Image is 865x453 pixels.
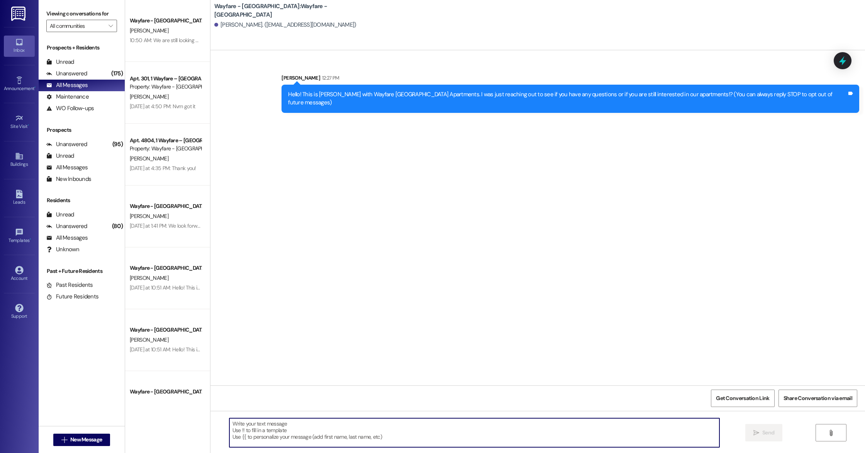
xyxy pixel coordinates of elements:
[46,104,94,112] div: WO Follow-ups
[130,202,201,210] div: Wayfare - [GEOGRAPHIC_DATA]
[130,274,168,281] span: [PERSON_NAME]
[46,222,87,230] div: Unanswered
[130,213,168,220] span: [PERSON_NAME]
[130,83,201,91] div: Property: Wayfare - [GEOGRAPHIC_DATA]
[30,237,31,242] span: •
[46,293,98,301] div: Future Residents
[130,75,201,83] div: Apt. 301, 1 Wayfare – [GEOGRAPHIC_DATA]
[46,152,74,160] div: Unread
[130,103,195,110] div: [DATE] at 4:50 PM: Nvm got it
[46,281,93,289] div: Past Residents
[130,145,201,153] div: Property: Wayfare - [GEOGRAPHIC_DATA]
[778,390,857,407] button: Share Conversation via email
[110,138,125,150] div: (95)
[46,140,87,148] div: Unanswered
[130,17,201,25] div: Wayfare - [GEOGRAPHIC_DATA]
[130,284,719,291] div: [DATE] at 10:51 AM: Hello! This is [PERSON_NAME] with Wayfare [GEOGRAPHIC_DATA] Apartments. I was...
[4,150,35,170] a: Buildings
[282,74,859,85] div: [PERSON_NAME]
[214,21,356,29] div: [PERSON_NAME]. ([EMAIL_ADDRESS][DOMAIN_NAME])
[130,346,719,353] div: [DATE] at 10:51 AM: Hello! This is [PERSON_NAME] with Wayfare [GEOGRAPHIC_DATA] Apartments. I was...
[130,37,300,44] div: 10:50 AM: We are still looking at some places. We will be a little late. I'm sorry!
[11,7,27,21] img: ResiDesk Logo
[130,222,288,229] div: [DATE] at 1:41 PM: We look forward to having you stay in our community!
[130,388,201,396] div: Wayfare - [GEOGRAPHIC_DATA]
[130,398,168,405] span: [PERSON_NAME]
[50,20,105,32] input: All communities
[46,163,88,172] div: All Messages
[130,336,168,343] span: [PERSON_NAME]
[753,430,759,436] i: 
[4,112,35,133] a: Site Visit •
[4,264,35,284] a: Account
[61,437,67,443] i: 
[130,264,201,272] div: Wayfare - [GEOGRAPHIC_DATA]
[4,226,35,247] a: Templates •
[784,394,852,402] span: Share Conversation via email
[711,390,774,407] button: Get Conversation Link
[46,58,74,66] div: Unread
[46,211,74,219] div: Unread
[39,44,125,52] div: Prospects + Residents
[46,234,88,242] div: All Messages
[109,23,113,29] i: 
[320,74,339,82] div: 12:27 PM
[130,93,168,100] span: [PERSON_NAME]
[39,126,125,134] div: Prospects
[745,424,783,441] button: Send
[716,394,769,402] span: Get Conversation Link
[46,245,79,254] div: Unknown
[130,27,168,34] span: [PERSON_NAME]
[130,326,201,334] div: Wayfare - [GEOGRAPHIC_DATA]
[4,301,35,322] a: Support
[214,2,369,19] b: Wayfare - [GEOGRAPHIC_DATA]: Wayfare - [GEOGRAPHIC_DATA]
[46,81,88,89] div: All Messages
[46,70,87,78] div: Unanswered
[109,68,125,80] div: (175)
[762,429,774,437] span: Send
[39,196,125,204] div: Residents
[828,430,834,436] i: 
[28,123,29,128] span: •
[70,436,102,444] span: New Message
[130,136,201,145] div: Apt. 4804, 1 Wayfare – [GEOGRAPHIC_DATA]
[130,155,168,162] span: [PERSON_NAME]
[130,165,196,172] div: [DATE] at 4:35 PM: Thank you!
[4,187,35,208] a: Leads
[4,36,35,56] a: Inbox
[110,220,125,232] div: (80)
[53,434,110,446] button: New Message
[46,8,117,20] label: Viewing conversations for
[46,175,91,183] div: New Inbounds
[39,267,125,275] div: Past + Future Residents
[34,85,36,90] span: •
[46,93,89,101] div: Maintenance
[288,90,847,107] div: Hello! This is [PERSON_NAME] with Wayfare [GEOGRAPHIC_DATA] Apartments. I was just reaching out t...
